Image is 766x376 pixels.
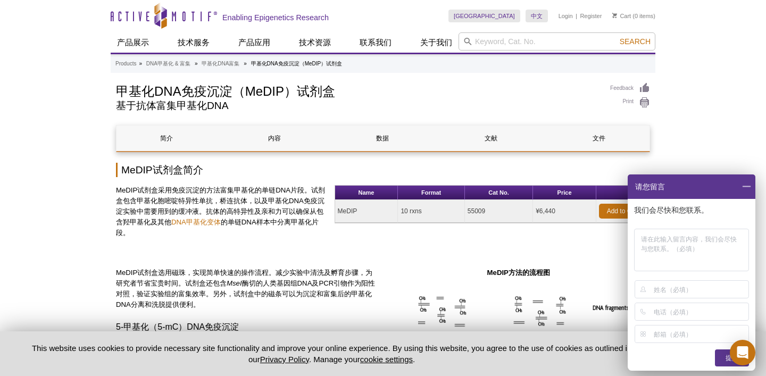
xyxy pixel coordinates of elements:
a: 文献 [441,126,541,151]
a: Products [115,59,136,69]
a: Login [559,12,573,20]
h2: MeDIP试剂盒简介 [116,163,650,177]
input: Keyword, Cat. No. [459,32,655,51]
p: MeDIP试剂盒采用免疫沉淀的方法富集甲基化的单链DNA片段。试剂盒包含甲基化胞嘧啶特异性单抗，桥连抗体，以及甲基化DNA免疫沉淀实验中需要用到的缓冲液。抗体的高特异性及亲和力可以确保从包含羟甲... [116,185,327,238]
em: MseI [227,279,242,287]
li: (0 items) [612,10,655,22]
h3: 5-甲基化（5-mC）DNA免疫沉淀 [116,321,379,333]
a: 联系我们 [353,32,398,53]
p: 我们会尽快和您联系。 [634,205,751,215]
td: ¥6,440 [533,200,596,223]
td: 55009 [465,200,533,223]
a: DNA甲基化 & 富集 [146,59,190,69]
a: [GEOGRAPHIC_DATA] [448,10,520,22]
p: MeDIP试剂盒选用磁珠，实现简单快速的操作流程。减少实验中清洗及孵育步骤，为研究者节省宝贵时间。试剂盒还包含 酶切的人类基因组DNA及PCR引物作为阳性对照，验证实验组的富集效率。另外，试剂盒... [116,268,379,310]
a: 关于我们 [414,32,459,53]
a: 甲基化DNA富集 [202,59,239,69]
p: This website uses cookies to provide necessary site functionality and improve your online experie... [17,342,646,365]
a: 内容 [224,126,324,151]
h1: 甲基化DNA免疫沉淀（MeDIP）试剂盒 [116,82,600,98]
th: Name [335,186,398,200]
button: cookie settings [360,355,413,364]
span: 请您留言 [634,174,665,199]
span: Search [620,37,651,46]
a: 数据 [332,126,432,151]
a: DNA甲基化变体 [171,218,221,226]
a: 中文 [526,10,548,22]
li: » [139,61,142,66]
a: Register [580,12,602,20]
input: 姓名（必填） [654,281,747,298]
li: 甲基化DNA免疫沉淀（MeDIP）试剂盒 [251,61,343,66]
input: 邮箱（必填） [654,325,747,342]
th: Format [398,186,464,200]
th: Cat No. [465,186,533,200]
td: MeDIP [335,200,398,223]
h2: Enabling Epigenetics Research [222,13,329,22]
li: | [576,10,577,22]
a: 产品展示 [111,32,155,53]
h2: 基于抗体富集甲基化DNA [116,101,600,111]
input: 电话（必填） [654,303,747,320]
img: Your Cart [612,13,617,18]
a: 产品应用 [232,32,277,53]
strong: MeDIP方法的流程图 [487,269,550,277]
a: Privacy Policy [260,355,309,364]
a: 简介 [116,126,217,151]
th: Price [533,186,596,200]
a: Feedback [610,82,650,94]
div: 提交 [715,349,749,366]
li: » [195,61,198,66]
button: Search [617,37,654,46]
div: Open Intercom Messenger [730,340,755,365]
td: 10 rxns [398,200,464,223]
a: Cart [612,12,631,20]
a: Print [610,97,650,108]
a: 技术服务 [171,32,216,53]
li: » [244,61,247,66]
a: Add to Cart [599,204,647,219]
a: 文件 [549,126,649,151]
a: 技术资源 [293,32,337,53]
